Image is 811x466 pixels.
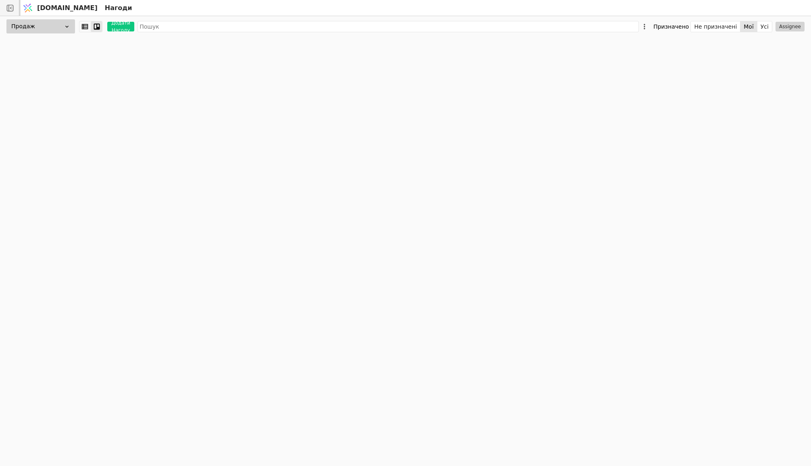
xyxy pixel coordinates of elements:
span: [DOMAIN_NAME] [37,3,98,13]
button: Усі [757,21,772,32]
h2: Нагоди [102,3,132,13]
input: Пошук [138,21,639,32]
a: Додати Нагоду [102,22,134,31]
button: Мої [740,21,757,32]
img: Logo [22,0,34,16]
button: Assignee [776,22,805,31]
div: Призначено [653,21,689,32]
button: Не призначені [691,21,740,32]
a: [DOMAIN_NAME] [20,0,102,16]
div: Продаж [6,19,75,33]
button: Додати Нагоду [107,22,134,31]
